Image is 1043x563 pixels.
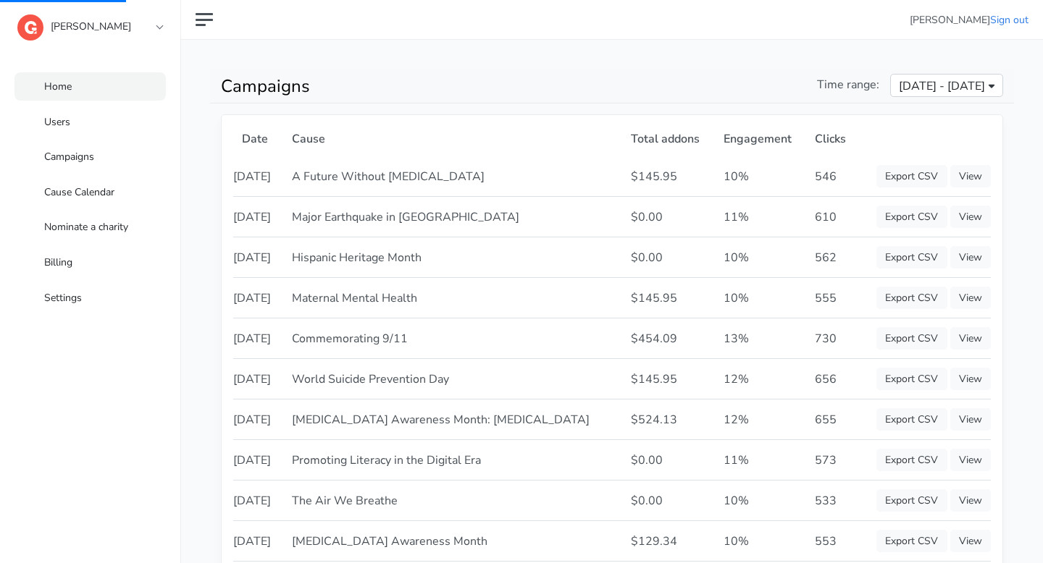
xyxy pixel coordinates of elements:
td: $0.00 [622,480,715,520]
a: Billing [14,248,166,276]
a: Export CSV [876,246,947,268]
span: Campaigns [44,150,94,164]
a: Export CSV [876,327,947,350]
th: Cause [283,119,622,156]
th: Date [233,119,283,156]
td: Hispanic Heritage Month [283,237,622,277]
td: [DATE] [233,439,283,480]
span: Billing [44,255,72,269]
a: Export CSV [876,408,947,431]
a: View [950,206,991,228]
td: $0.00 [622,237,715,277]
a: Export CSV [876,287,947,309]
td: 562 [806,237,858,277]
td: Promoting Literacy in the Digital Era [283,439,622,480]
td: Commemorating 9/11 [283,318,622,358]
td: 12% [715,399,807,439]
td: $145.95 [622,277,715,318]
td: $0.00 [622,196,715,237]
td: 11% [715,196,807,237]
td: Maternal Mental Health [283,277,622,318]
td: $129.34 [622,520,715,561]
a: Export CSV [876,449,947,471]
a: View [950,165,991,187]
span: [DATE] - [DATE] [899,77,985,95]
td: $0.00 [622,439,715,480]
td: 533 [806,480,858,520]
td: 655 [806,399,858,439]
td: [DATE] [233,196,283,237]
th: Total addons [622,119,715,156]
td: The Air We Breathe [283,480,622,520]
td: 10% [715,237,807,277]
td: [DATE] [233,318,283,358]
a: Users [14,108,166,136]
li: [PERSON_NAME] [910,12,1029,27]
td: [DATE] [233,520,283,561]
span: Time range: [817,76,879,93]
td: World Suicide Prevention Day [283,358,622,399]
a: Export CSV [876,165,947,187]
td: 546 [806,156,858,196]
a: Export CSV [876,489,947,512]
td: $454.09 [622,318,715,358]
a: View [950,530,991,552]
td: $145.95 [622,358,715,399]
a: Settings [14,284,166,312]
a: Nominate a charity [14,213,166,241]
span: Settings [44,290,82,304]
img: logo-dashboard-4662da770dd4bea1a8774357aa970c5cb092b4650ab114813ae74da458e76571.svg [17,14,43,41]
td: 10% [715,480,807,520]
td: [MEDICAL_DATA] Awareness Month [283,520,622,561]
td: 555 [806,277,858,318]
td: 553 [806,520,858,561]
td: [DATE] [233,480,283,520]
span: Users [44,114,70,128]
th: Engagement [715,119,807,156]
a: [PERSON_NAME] [17,10,162,36]
td: [DATE] [233,237,283,277]
a: Export CSV [876,530,947,552]
a: Export CSV [876,368,947,390]
td: $145.95 [622,156,715,196]
td: [DATE] [233,399,283,439]
a: Campaigns [14,143,166,171]
td: 656 [806,358,858,399]
td: 12% [715,358,807,399]
a: View [950,287,991,309]
td: 10% [715,156,807,196]
td: Major Earthquake in [GEOGRAPHIC_DATA] [283,196,622,237]
td: 13% [715,318,807,358]
a: View [950,408,991,431]
td: [DATE] [233,277,283,318]
td: $524.13 [622,399,715,439]
td: 730 [806,318,858,358]
a: Sign out [990,13,1029,27]
td: 10% [715,520,807,561]
h1: Campaigns [221,76,601,97]
span: Cause Calendar [44,185,114,198]
a: View [950,246,991,268]
td: [MEDICAL_DATA] Awareness Month: [MEDICAL_DATA] [283,399,622,439]
span: Nominate a charity [44,220,128,234]
a: View [950,489,991,512]
td: 610 [806,196,858,237]
a: Export CSV [876,206,947,228]
td: 11% [715,439,807,480]
td: 573 [806,439,858,480]
td: 10% [715,277,807,318]
a: View [950,449,991,471]
a: Cause Calendar [14,178,166,206]
th: Clicks [806,119,858,156]
span: Home [44,80,72,93]
a: Home [14,72,166,101]
a: View [950,327,991,350]
td: [DATE] [233,358,283,399]
td: [DATE] [233,156,283,196]
a: View [950,368,991,390]
td: A Future Without [MEDICAL_DATA] [283,156,622,196]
